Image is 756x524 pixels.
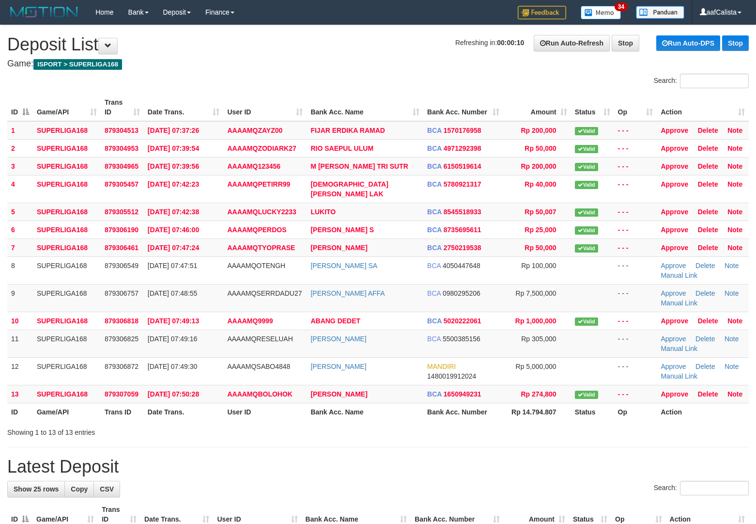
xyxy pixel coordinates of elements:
[7,175,33,203] td: 4
[695,289,715,297] a: Delete
[698,244,718,252] a: Delete
[614,357,657,385] td: - - -
[680,74,749,88] input: Search:
[571,403,614,421] th: Status
[575,181,598,189] span: Valid transaction
[661,208,688,216] a: Approve
[7,221,33,238] td: 6
[427,262,441,270] span: BCA
[105,262,139,270] span: 879306549
[661,317,688,325] a: Approve
[525,244,556,252] span: Rp 50,000
[144,403,224,421] th: Date Trans.
[7,94,33,121] th: ID: activate to sort column descending
[310,208,336,216] a: LUKITO
[7,330,33,357] td: 11
[661,372,697,380] a: Manual Link
[33,175,101,203] td: SUPERLIGA168
[521,162,556,170] span: Rp 200,000
[7,35,749,54] h1: Deposit List
[698,180,718,188] a: Delete
[101,94,144,121] th: Trans ID: activate to sort column ascending
[444,390,481,398] span: Copy 1650949231 to clipboard
[427,208,442,216] span: BCA
[7,157,33,175] td: 3
[515,317,556,325] span: Rp 1,000,000
[227,226,286,234] span: AAAAMQPERDOS
[427,289,441,297] span: BCA
[725,262,739,270] a: Note
[310,317,360,325] a: ABANG DEDET
[575,127,598,135] span: Valid transaction
[105,289,139,297] span: 879306757
[661,162,688,170] a: Approve
[661,335,686,343] a: Approve
[33,312,101,330] td: SUPERLIGA168
[615,2,628,11] span: 34
[7,312,33,330] td: 10
[148,180,199,188] span: [DATE] 07:42:23
[33,385,101,403] td: SUPERLIGA168
[698,208,718,216] a: Delete
[725,335,739,343] a: Note
[656,35,720,51] a: Run Auto-DPS
[307,94,423,121] th: Bank Acc. Name: activate to sort column ascending
[310,262,377,270] a: [PERSON_NAME] SA
[518,6,566,19] img: Feedback.jpg
[310,335,366,343] a: [PERSON_NAME]
[33,238,101,256] td: SUPERLIGA168
[7,457,749,476] h1: Latest Deposit
[148,289,197,297] span: [DATE] 07:48:55
[727,127,742,134] a: Note
[7,139,33,157] td: 2
[661,127,688,134] a: Approve
[657,94,749,121] th: Action: activate to sort column ascending
[33,59,122,70] span: ISPORT > SUPERLIGA168
[227,390,293,398] span: AAAAMQBOLOHOK
[227,317,273,325] span: AAAAMQ9999
[525,208,556,216] span: Rp 50,007
[503,403,571,421] th: Rp 14.794.807
[310,162,408,170] a: M [PERSON_NAME] TRI SUTR
[148,390,199,398] span: [DATE] 07:50:28
[525,226,556,234] span: Rp 25,000
[227,162,280,170] span: AAAAMQ123456
[7,59,749,69] h4: Game:
[636,6,684,19] img: panduan.png
[614,121,657,140] td: - - -
[7,424,308,437] div: Showing 1 to 13 of 13 entries
[427,372,476,380] span: Copy 1480019912024 to clipboard
[698,144,718,152] a: Delete
[427,363,456,370] span: MANDIRI
[33,121,101,140] td: SUPERLIGA168
[661,345,697,352] a: Manual Link
[144,94,224,121] th: Date Trans.: activate to sort column ascending
[310,226,374,234] a: [PERSON_NAME] S
[427,180,442,188] span: BCA
[105,208,139,216] span: 879305512
[727,144,742,152] a: Note
[521,127,556,134] span: Rp 200,000
[105,226,139,234] span: 879306190
[727,208,742,216] a: Note
[33,221,101,238] td: SUPERLIGA168
[443,335,480,343] span: Copy 5500385156 to clipboard
[575,208,598,217] span: Valid transaction
[575,318,598,326] span: Valid transaction
[516,289,556,297] span: Rp 7,500,000
[148,317,199,325] span: [DATE] 07:49:13
[516,363,556,370] span: Rp 5,000,000
[614,157,657,175] td: - - -
[7,256,33,284] td: 8
[727,317,742,325] a: Note
[33,330,101,357] td: SUPERLIGA168
[14,485,59,493] span: Show 25 rows
[427,144,442,152] span: BCA
[698,127,718,134] a: Delete
[614,221,657,238] td: - - -
[227,127,282,134] span: AAAAMQZAYZ00
[698,226,718,234] a: Delete
[680,481,749,495] input: Search:
[423,94,503,121] th: Bank Acc. Number: activate to sort column ascending
[7,403,33,421] th: ID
